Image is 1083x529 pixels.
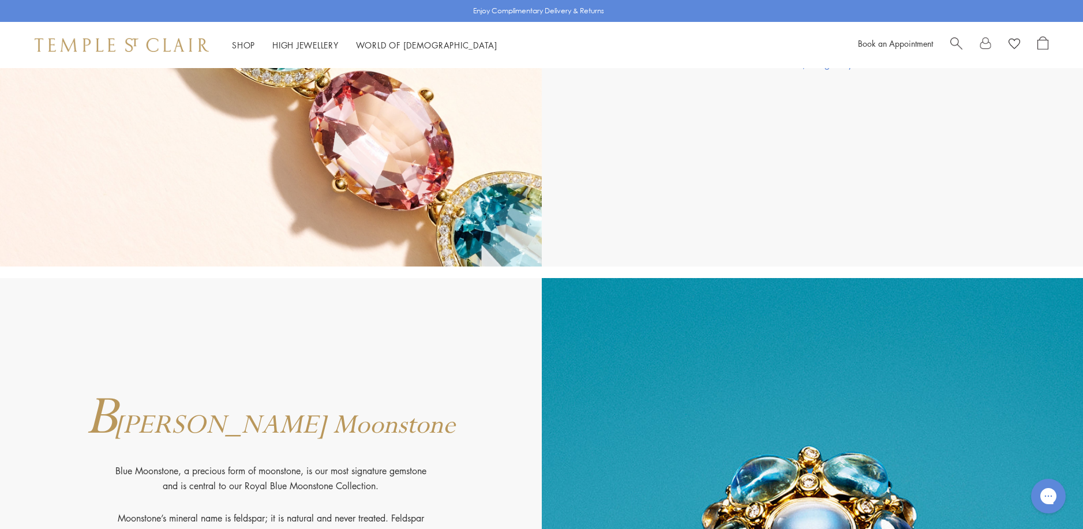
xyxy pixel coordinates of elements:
span: [PERSON_NAME] Moonstone [115,408,455,442]
a: Morganite). [808,58,855,70]
nav: Main navigation [232,38,497,52]
a: Search [950,36,962,54]
iframe: Gorgias live chat messenger [1025,475,1071,517]
span: B [86,384,117,452]
a: World of [DEMOGRAPHIC_DATA]World of [DEMOGRAPHIC_DATA] [356,39,497,51]
a: Open Shopping Bag [1037,36,1048,54]
a: Book an Appointment [858,37,933,49]
a: View Wishlist [1009,36,1020,54]
a: Emerald, [770,58,805,70]
a: High JewelleryHigh Jewellery [272,39,339,51]
p: Blue Moonstone, a precious form of moonstone, is our most signature gemstone and is central to ou... [115,463,426,511]
p: Enjoy Complimentary Delivery & Returns [473,5,604,17]
a: ShopShop [232,39,255,51]
img: Temple St. Clair [35,38,209,52]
